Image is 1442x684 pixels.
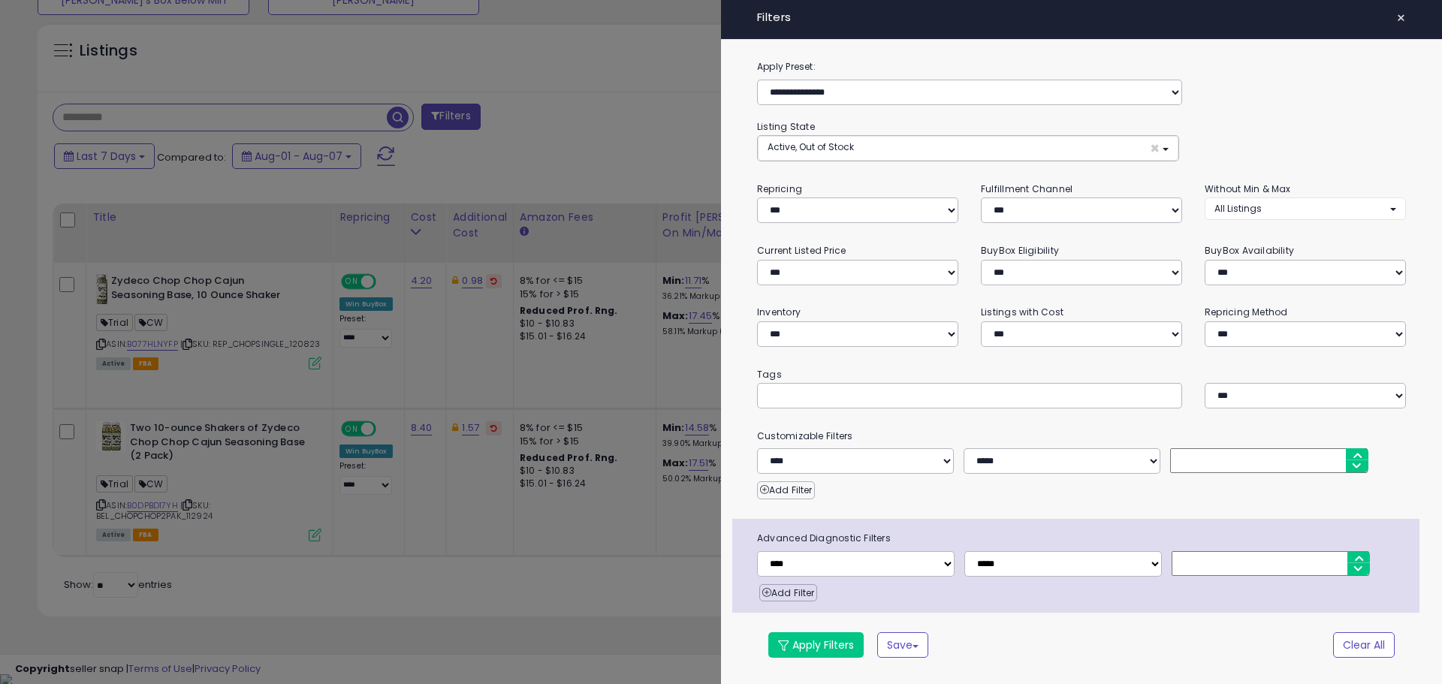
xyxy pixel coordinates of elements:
small: BuyBox Eligibility [981,244,1059,257]
label: Apply Preset: [746,59,1417,75]
span: × [1396,8,1406,29]
small: Listing State [757,120,815,133]
span: × [1150,140,1160,156]
small: Current Listed Price [757,244,846,257]
small: Inventory [757,306,801,318]
small: Customizable Filters [746,428,1417,444]
button: Add Filter [757,481,815,499]
small: Fulfillment Channel [981,182,1072,195]
button: × [1390,8,1412,29]
button: All Listings [1205,197,1406,219]
button: Active, Out of Stock × [758,136,1178,161]
small: Repricing [757,182,802,195]
span: Advanced Diagnostic Filters [746,530,1419,547]
small: Without Min & Max [1205,182,1291,195]
small: Listings with Cost [981,306,1063,318]
button: Save [877,632,928,658]
span: All Listings [1214,202,1262,215]
button: Add Filter [759,584,817,602]
small: BuyBox Availability [1205,244,1294,257]
small: Repricing Method [1205,306,1288,318]
h4: Filters [757,11,1406,24]
button: Clear All [1333,632,1395,658]
span: Active, Out of Stock [768,140,854,153]
button: Apply Filters [768,632,864,658]
small: Tags [746,366,1417,383]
